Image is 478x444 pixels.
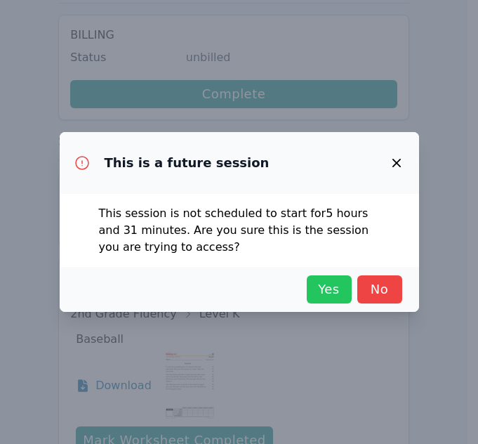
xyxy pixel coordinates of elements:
p: This session is not scheduled to start for 5 hours and 31 minutes . Are you sure this is the sess... [99,205,380,256]
button: Yes [307,275,352,303]
span: No [364,280,395,299]
button: No [357,275,402,303]
h3: This is a future session [105,155,270,171]
span: Yes [314,280,345,299]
